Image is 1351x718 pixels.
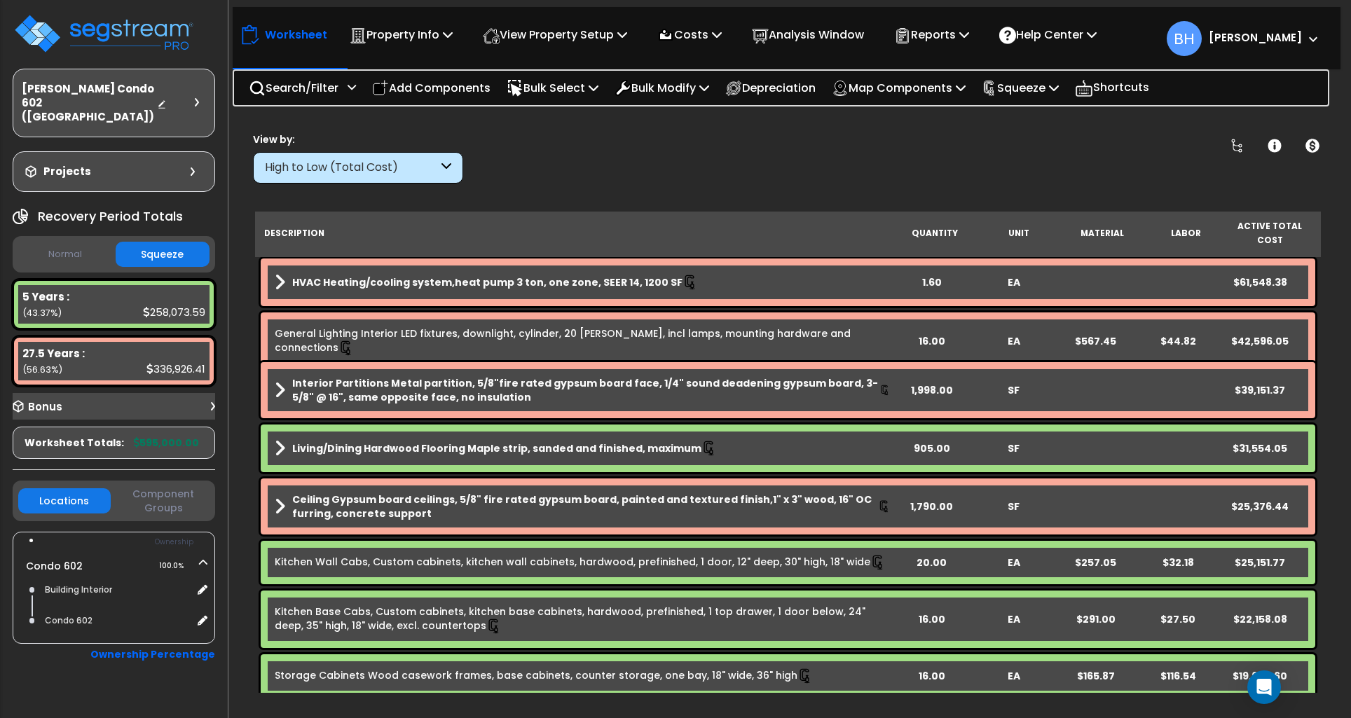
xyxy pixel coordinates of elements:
div: 1,998.00 [891,383,973,397]
p: Reports [894,25,969,44]
div: $31,554.05 [1219,441,1301,455]
div: Building Interior [41,581,191,598]
b: [PERSON_NAME] [1209,30,1302,45]
b: 5 Years : [22,289,69,304]
b: Ceiling Gypsum board ceilings, 5/8" fire rated gypsum board, painted and textured finish,1" x 3" ... [292,492,878,520]
a: Assembly Title [275,439,891,458]
h4: Recovery Period Totals [38,209,183,223]
span: 100.0% [159,558,196,574]
div: $25,376.44 [1219,499,1301,513]
p: Search/Filter [249,78,338,97]
div: Condo 602 [41,612,191,629]
div: EA [973,555,1055,569]
div: 16.00 [891,612,973,626]
small: Unit [1008,228,1029,239]
div: 1.60 [891,275,973,289]
p: Help Center [999,25,1097,44]
div: $165.87 [1055,669,1137,683]
b: Living/Dining Hardwood Flooring Maple strip, sanded and finished, maximum [292,441,701,455]
small: Quantity [912,228,958,239]
b: 27.5 Years : [22,346,85,361]
div: SF [973,383,1055,397]
a: Assembly Title [275,376,891,404]
p: Bulk Modify [615,78,709,97]
div: $42,596.05 [1219,334,1301,348]
p: Squeeze [982,78,1059,97]
b: Interior Partitions Metal partition, 5/8"fire rated gypsum board face, 1/4" sound deadening gypsu... [292,376,879,404]
p: Analysis Window [752,25,864,44]
div: 16.00 [891,334,973,348]
button: Normal [18,242,112,267]
div: 20.00 [891,555,973,569]
b: 595,000.00 [134,436,199,450]
div: $61,548.38 [1219,275,1301,289]
small: Labor [1171,228,1201,239]
small: (56.63%) [22,364,62,375]
b: HVAC Heating/cooling system,heat pump 3 ton, one zone, SEER 14, 1200 SF [292,275,683,289]
p: Shortcuts [1075,78,1149,98]
div: $32.18 [1137,555,1219,569]
img: logo_pro_r.png [13,13,195,55]
p: Bulk Select [507,78,598,97]
div: Shortcuts [1067,71,1157,105]
div: 16.00 [891,669,973,683]
div: $291.00 [1055,612,1137,626]
div: SF [973,441,1055,455]
h3: Bonus [28,401,62,413]
a: Assembly Title [275,492,891,520]
p: Add Components [372,78,491,97]
button: Locations [18,488,111,513]
div: EA [973,612,1055,626]
a: Assembly Title [275,272,891,292]
div: $257.05 [1055,555,1137,569]
div: 1,790.00 [891,499,973,513]
div: SF [973,499,1055,513]
small: Material [1081,228,1124,239]
div: Ownership [41,534,214,551]
div: $567.45 [1055,334,1137,348]
p: Costs [657,25,722,44]
button: Component Groups [118,486,210,516]
a: Individual Item [275,326,851,354]
div: View by: [253,132,463,146]
div: EA [973,275,1055,289]
div: $39,151.37 [1219,383,1301,397]
div: $25,151.77 [1219,555,1301,569]
p: View Property Setup [483,25,627,44]
a: Individual Item [275,605,865,633]
small: Description [264,228,324,239]
a: Individual Item [275,668,813,682]
a: Individual Item [275,555,886,569]
div: High to Low (Total Cost) [265,160,438,176]
div: $44.82 [1137,334,1219,348]
div: $116.54 [1137,669,1219,683]
div: 905.00 [891,441,973,455]
p: Worksheet [265,25,327,44]
h3: [PERSON_NAME] Condo 602 ([GEOGRAPHIC_DATA]) [22,82,157,124]
a: Condo 602 100.0% [26,559,83,573]
div: $19,647.60 [1219,669,1301,683]
div: EA [973,669,1055,683]
div: Add Components [364,71,498,104]
div: 336,926.41 [146,361,205,376]
small: (43.37%) [22,307,62,319]
div: $22,158.08 [1219,612,1301,626]
p: Property Info [350,25,453,44]
div: $27.50 [1137,612,1219,626]
div: Depreciation [718,71,823,104]
small: Active Total Cost [1237,221,1302,246]
div: 258,073.59 [143,305,205,319]
span: BH [1167,21,1202,56]
p: Depreciation [725,78,816,97]
button: Squeeze [116,242,210,267]
p: Map Components [832,78,966,97]
b: Ownership Percentage [90,647,215,661]
h3: Projects [43,165,91,179]
div: Open Intercom Messenger [1247,670,1281,704]
span: Worksheet Totals: [25,436,124,450]
div: EA [973,334,1055,348]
